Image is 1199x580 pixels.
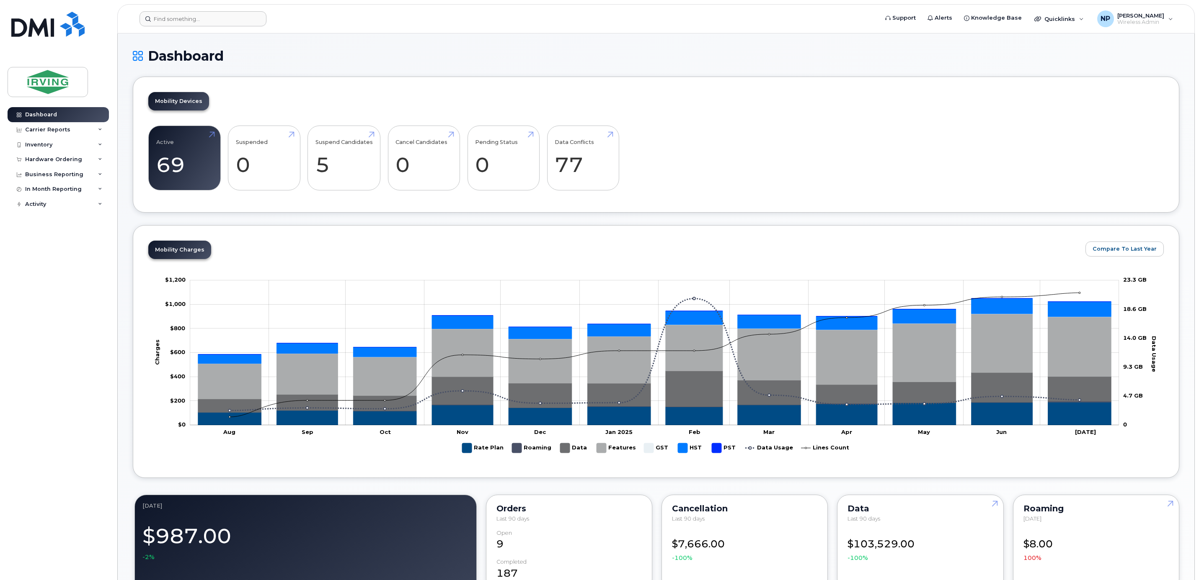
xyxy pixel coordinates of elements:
[170,373,185,380] tspan: $400
[302,429,313,435] tspan: Sep
[170,349,185,355] tspan: $600
[672,505,817,512] div: Cancellation
[672,530,817,562] div: $7,666.00
[1123,276,1147,283] tspan: 23.3 GB
[644,440,669,456] g: GST
[848,530,993,562] div: $103,529.00
[457,429,468,435] tspan: Nov
[996,429,1007,435] tspan: Jun
[198,314,1111,399] g: Features
[223,429,235,435] tspan: Aug
[496,515,529,522] span: Last 90 days
[496,530,642,552] div: 9
[1085,241,1164,257] button: Compare To Last Year
[534,429,546,435] tspan: Dec
[165,276,186,283] tspan: $1,200
[148,92,209,110] a: Mobility Devices
[148,241,211,259] a: Mobility Charges
[178,421,186,428] tspan: $0
[170,325,185,331] g: $0
[154,276,1158,468] g: Chart
[555,131,611,186] a: Data Conflicts 77
[560,440,588,456] g: Data
[165,276,186,283] g: $0
[496,530,512,536] div: Open
[170,397,185,404] tspan: $200
[315,131,373,186] a: Suspend Candidates 5
[841,429,852,435] tspan: Apr
[395,131,452,186] a: Cancel Candidates 0
[156,131,213,186] a: Active 69
[462,440,849,456] g: Legend
[198,298,1111,354] g: PST
[170,397,185,404] g: $0
[198,371,1111,412] g: Data
[462,440,504,456] g: Rate Plan
[848,554,868,562] span: -100%
[142,519,469,561] div: $987.00
[170,349,185,355] g: $0
[165,300,186,307] tspan: $1,000
[689,429,700,435] tspan: Feb
[198,298,1111,363] g: HST
[672,554,693,562] span: -100%
[1151,336,1158,372] tspan: Data Usage
[475,131,532,186] a: Pending Status 0
[1123,421,1127,428] tspan: 0
[1075,429,1096,435] tspan: [DATE]
[597,440,636,456] g: Features
[678,440,703,456] g: HST
[142,503,469,509] div: July 2025
[198,402,1111,425] g: Rate Plan
[1093,245,1157,253] span: Compare To Last Year
[801,440,849,456] g: Lines Count
[1023,530,1169,562] div: $8.00
[154,339,160,364] tspan: Charges
[170,373,185,380] g: $0
[512,440,552,456] g: Roaming
[1123,392,1143,399] tspan: 4.7 GB
[763,429,775,435] tspan: Mar
[745,440,793,456] g: Data Usage
[496,505,642,512] div: Orders
[1023,515,1041,522] span: [DATE]
[605,429,633,435] tspan: Jan 2025
[848,515,880,522] span: Last 90 days
[918,429,930,435] tspan: May
[496,559,527,565] div: completed
[1023,554,1041,562] span: 100%
[1123,305,1147,312] tspan: 18.6 GB
[712,440,737,456] g: PST
[380,429,391,435] tspan: Oct
[1123,334,1147,341] tspan: 14.0 GB
[1123,363,1143,370] tspan: 9.3 GB
[672,515,705,522] span: Last 90 days
[236,131,292,186] a: Suspended 0
[170,325,185,331] tspan: $800
[165,300,186,307] g: $0
[1023,505,1169,512] div: Roaming
[142,553,155,561] span: -2%
[848,505,993,512] div: Data
[133,49,1179,63] h1: Dashboard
